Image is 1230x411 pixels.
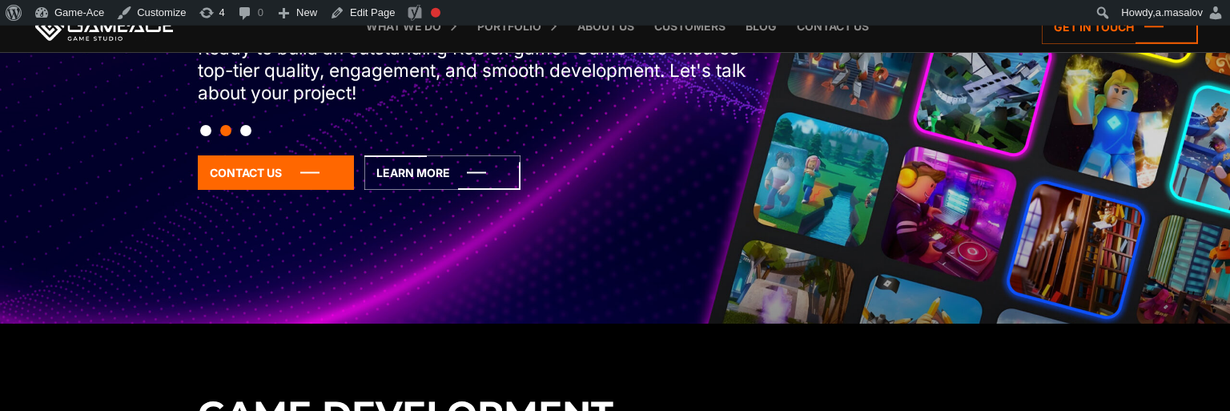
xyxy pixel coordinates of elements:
span: a.masalov [1156,6,1203,18]
div: Focus keyphrase not set [431,8,440,18]
p: Ready to build an outstanding Roblox game? Game-Ace ensures top-tier quality, engagement, and smo... [198,37,757,104]
a: Contact Us [198,155,354,190]
a: Learn More [364,155,521,190]
button: Slide 2 [220,117,231,144]
button: Slide 3 [240,117,251,144]
a: Get in touch [1042,10,1198,44]
button: Slide 1 [200,117,211,144]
